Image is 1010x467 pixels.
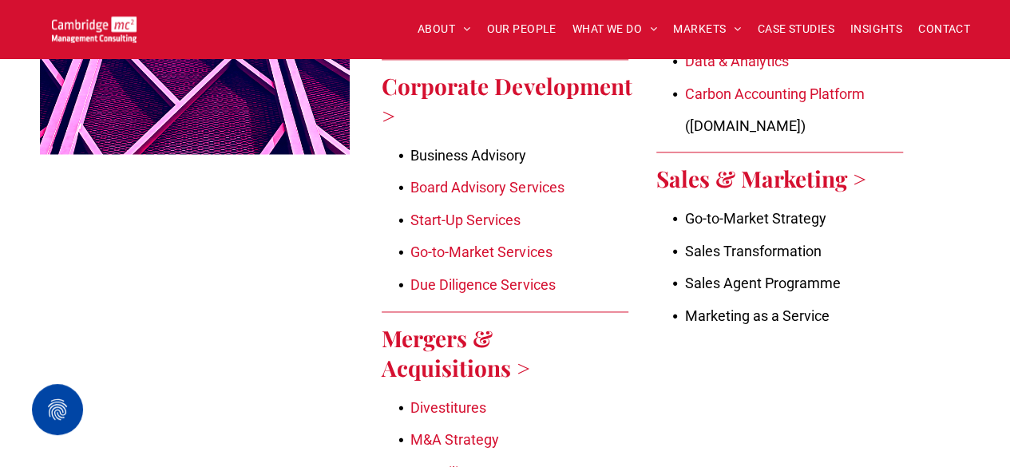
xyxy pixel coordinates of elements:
a: ABOUT [410,17,479,42]
a: MARKETS [665,17,749,42]
span: Business Advisory [410,147,526,164]
a: M&A Strategy [410,431,499,448]
span: ([DOMAIN_NAME]) [685,117,806,134]
a: Board Advisory Services [410,179,564,196]
a: Mergers & [382,323,493,353]
a: OUR PEOPLE [478,17,564,42]
a: Go-to-Market Services [410,243,552,260]
a: Due Diligence Services [410,276,555,293]
a: WHAT WE DO [564,17,666,42]
a: CONTACT [910,17,978,42]
span: Sales Agent Programme [685,275,841,291]
a: Data & Analytics [685,53,789,69]
a: Start-Up Services [410,212,521,228]
a: CASE STUDIES [750,17,842,42]
a: > [517,353,530,382]
a: Carbon Accounting Platform [685,85,865,102]
a: INSIGHTS [842,17,910,42]
span: Sales Transformation [685,243,822,259]
a: Acquisitions [382,353,511,382]
span: Go-to-Market Strategy [685,210,826,227]
a: Divestitures [410,399,486,416]
span: Marketing as a Service [685,307,830,324]
a: Sales & Marketing > [656,164,866,193]
a: Your Business Transformed | Cambridge Management Consulting [52,18,137,35]
img: Go to Homepage [52,16,137,42]
a: Corporate [382,71,489,101]
a: Development > [382,71,632,130]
